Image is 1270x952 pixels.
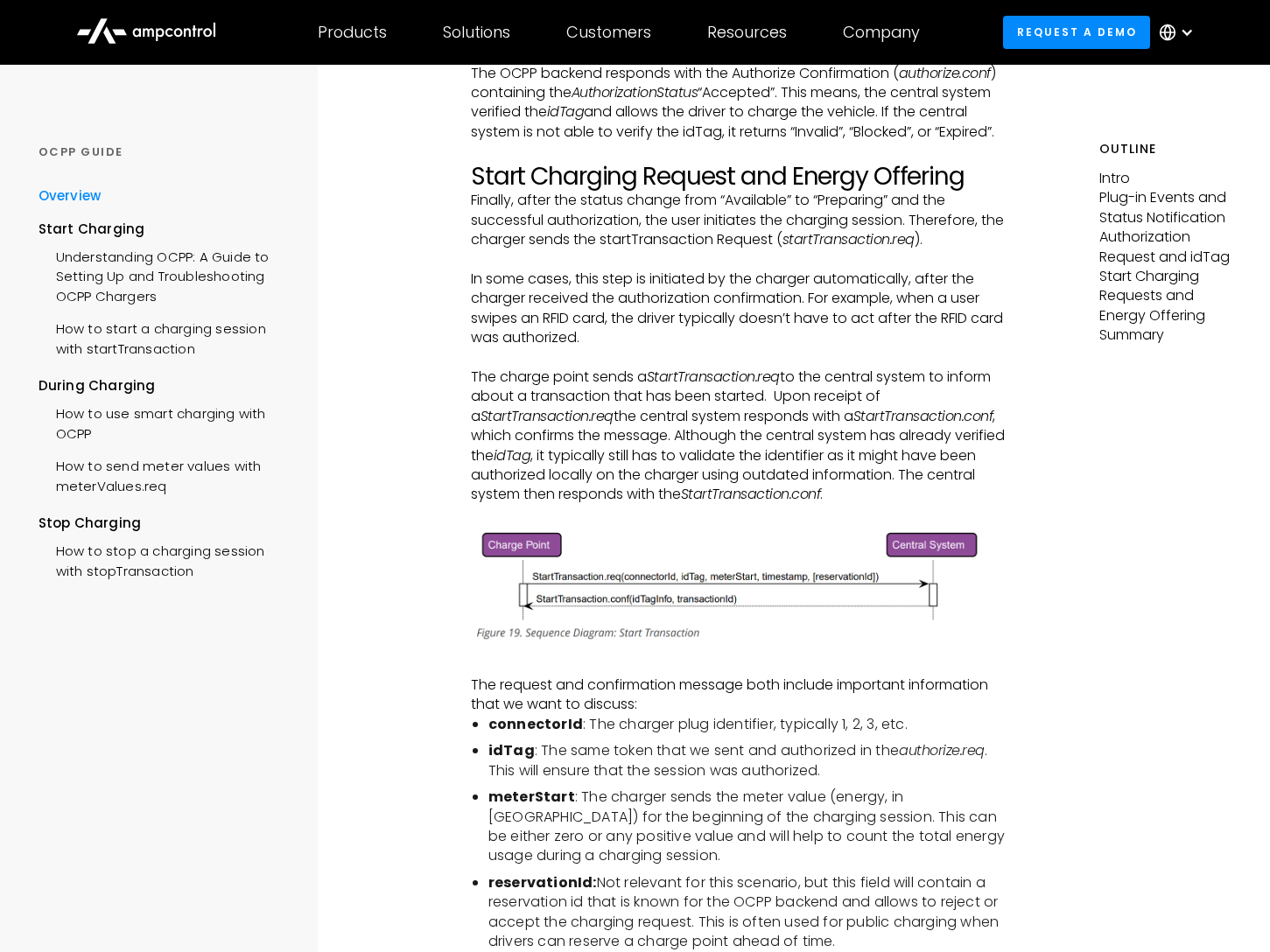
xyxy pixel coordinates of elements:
div: Start Charging [39,220,292,239]
a: How to send meter values with meterValues.req [39,448,292,500]
div: Stop Charging [39,514,292,533]
a: How to start a charging session with startTransaction [39,311,292,363]
li: : The charger sends the meter value (energy, in [GEOGRAPHIC_DATA]) for the beginning of the charg... [488,787,1010,866]
em: StartTransaction.req [647,367,780,387]
em: StartTransaction.conf [853,406,993,426]
h5: Outline [1099,140,1232,158]
p: The request and confirmation message both include important information that we want to discuss: [471,675,1010,715]
p: The charge point sends a to the central system to inform about a transaction that has been starte... [471,367,1010,505]
li: : The charger plug identifier, typically 1, 2, 3, etc. [488,715,1010,734]
p: Authorization Request and idTag [1099,227,1232,267]
p: ‍ [471,505,1010,524]
a: Request a demo [1003,16,1150,48]
p: In some cases, this step is initiated by the charger automatically, after the charger received th... [471,269,1010,348]
p: Intro [1099,169,1232,188]
a: Overview [39,186,102,219]
a: How to stop a charging session with stopTransaction [39,533,292,585]
h2: Start Charging Request and Energy Offering [471,162,1010,192]
p: The OCPP backend responds with the Authorize Confirmation ( ) containing the “Accepted”. This mea... [471,64,1010,143]
li: : The same token that we sent and authorized in the . This will ensure that the session was autho... [488,741,1010,780]
em: StartTransaction.conf [681,484,821,504]
strong: connectorId [488,714,583,734]
p: ‍ [471,142,1010,161]
strong: meterStart [488,787,575,807]
em: StartTransaction.req [481,406,614,426]
p: ‍ [471,347,1010,367]
p: ‍ [471,249,1010,269]
div: Resources [707,23,787,42]
strong: idTag [488,740,535,760]
em: idTag [494,445,531,465]
p: Summary [1099,325,1232,345]
div: Solutions [443,23,510,42]
div: Overview [39,186,102,206]
div: OCPP GUIDE [39,144,292,160]
img: OCPP StartTransaction.conf [471,524,1010,647]
a: Understanding OCPP: A Guide to Setting Up and Troubleshooting OCPP Chargers [39,239,292,311]
div: Company [843,23,920,42]
p: Plug-in Events and Status Notification [1099,188,1232,227]
em: authorize.conf [899,63,991,83]
p: Finally, after the status change from “Available” to “Preparing” and the successful authorization... [471,191,1010,249]
div: Products [318,23,387,42]
em: idTag [547,101,585,122]
p: Start Charging Requests and Energy Offering [1099,267,1232,325]
div: Customers [566,23,651,42]
div: During Charging [39,376,292,395]
li: Not relevant for this scenario, but this field will contain a reservation id that is known for th... [488,873,1010,952]
em: startTransaction.req [782,229,915,249]
em: AuthorizationStatus [572,82,698,102]
strong: reservationId: [488,872,597,892]
p: ‍ [471,656,1010,675]
a: How to use smart charging with OCPP [39,395,292,448]
em: authorize.req [899,740,985,760]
